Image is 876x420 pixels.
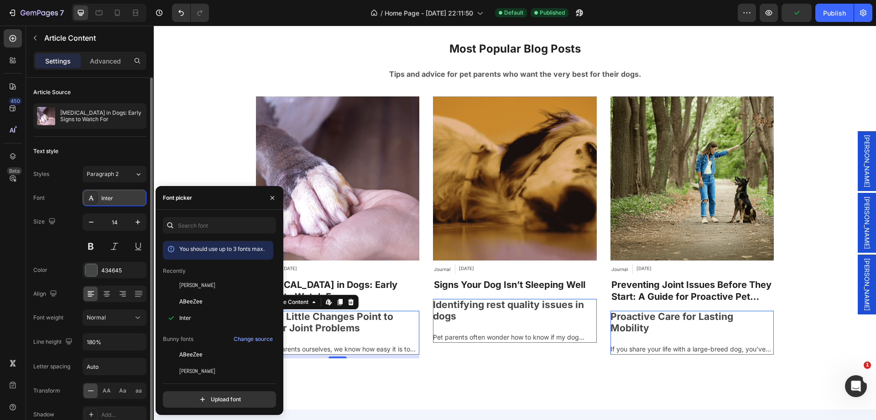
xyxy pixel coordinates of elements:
span: ABeeZee [179,351,203,359]
span: [PERSON_NAME] [179,367,215,375]
button: Change source [233,334,273,345]
div: Line height [33,336,74,348]
input: Auto [83,358,146,375]
input: Auto [83,334,146,350]
span: / [381,8,383,18]
div: Journal [102,239,120,249]
button: Publish [815,4,854,22]
div: Beta [7,167,22,175]
div: Shadow [33,410,54,419]
span: Proactive Care for Lasting Mobility [457,285,579,308]
div: Add... [101,411,144,419]
span: AA [103,387,111,395]
a: [MEDICAL_DATA] in Dogs: Early Signs to Watch For [102,252,266,278]
div: Transform [33,387,60,395]
iframe: Design area [154,26,876,420]
div: Inter [101,194,144,202]
div: Change source [234,335,273,343]
button: 7 [4,4,68,22]
iframe: Intercom live chat [845,375,867,397]
div: Font [33,194,45,202]
div: Color [33,266,47,274]
div: Letter spacing [33,362,70,371]
p: 7 [60,7,64,18]
span: Pet parents often wonder how to know if my dog sleeps well. Dogs, like people, rely on quality sl... [279,308,441,396]
span: Normal [87,314,106,321]
span: Identifying rest quality issues in dogs [279,273,430,296]
span: [PERSON_NAME] [709,233,718,285]
span: If you share your life with a large-breed dog, you’ve probably worried about their hips and joint... [457,319,619,408]
div: [DATE] [305,239,320,247]
input: Search font [163,217,276,234]
span: [PERSON_NAME] [709,171,718,223]
div: Publish [823,8,846,18]
p: Article Content [44,32,143,43]
span: Default [504,9,523,17]
div: 434645 [101,266,144,275]
span: Published [540,9,565,17]
span: Aa [119,387,126,395]
p: Most Popular Blog Posts [89,17,634,29]
div: Undo/Redo [172,4,209,22]
p: As pet parents ourselves, we know how easy it is to notice the little changes in your dog’s daily... [102,318,266,329]
span: [PERSON_NAME] [709,109,718,162]
span: Home Page - [DATE] 22:11:50 [385,8,473,18]
a: Preventing Joint Issues Before They Start: A Guide for Proactive Pet Parents [457,252,620,278]
span: ABeeZee [179,298,203,306]
span: aa [136,387,142,395]
span: [PERSON_NAME] [179,281,215,289]
div: [DATE] [483,239,498,247]
p: Advanced [90,56,121,66]
img: article feature img [37,107,55,125]
p: Recently [163,267,186,275]
div: Article Content [114,272,156,281]
span: When Little Changes Point to Bigger Joint Problems [102,285,240,308]
div: [DATE] [128,239,143,247]
a: Signs Your Dog Isn’t Sleeping Well [279,252,443,266]
div: Font weight [33,314,63,322]
div: Size [33,216,57,228]
span: Inter [179,314,191,322]
div: Journal [279,239,297,249]
p: Tips and advice for pet parents who want the very best for their dogs. [89,42,634,55]
div: Font picker [163,194,192,202]
button: Normal [83,309,146,326]
div: Styles [33,170,49,178]
button: Upload font [163,391,276,408]
p: [MEDICAL_DATA] in Dogs: Early Signs to Watch For [60,110,143,122]
div: 450 [9,97,22,105]
p: Settings [45,56,71,66]
div: Upload font [198,395,241,404]
p: Bunny fonts [163,335,193,343]
button: Paragraph 2 [83,166,146,182]
div: Article Source [33,88,71,96]
div: Journal [457,239,475,249]
div: Align [33,288,59,300]
span: Paragraph 2 [87,170,119,178]
span: 1 [864,362,871,369]
div: Text style [33,147,58,155]
span: You should use up to 3 fonts max. [179,245,265,252]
